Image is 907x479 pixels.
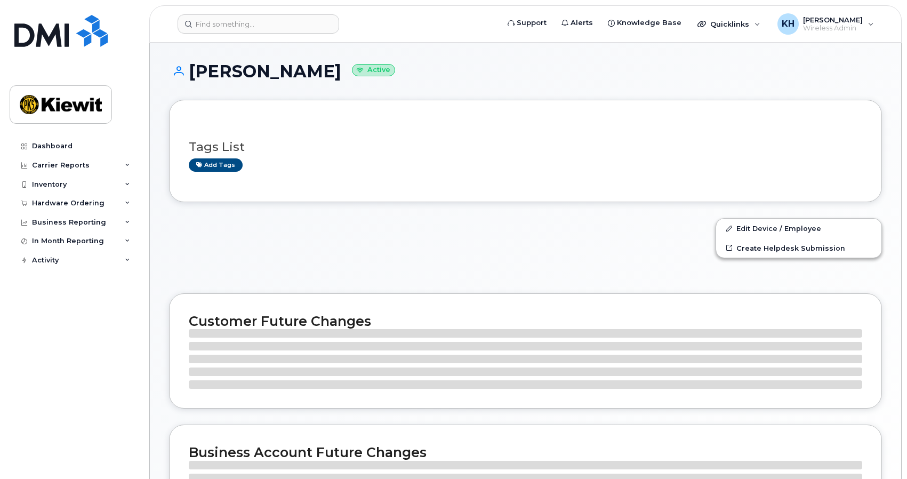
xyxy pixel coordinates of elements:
[169,62,882,81] h1: [PERSON_NAME]
[189,140,862,154] h3: Tags List
[189,444,862,460] h2: Business Account Future Changes
[716,219,881,238] a: Edit Device / Employee
[189,313,862,329] h2: Customer Future Changes
[352,64,395,76] small: Active
[716,238,881,258] a: Create Helpdesk Submission
[189,158,243,172] a: Add tags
